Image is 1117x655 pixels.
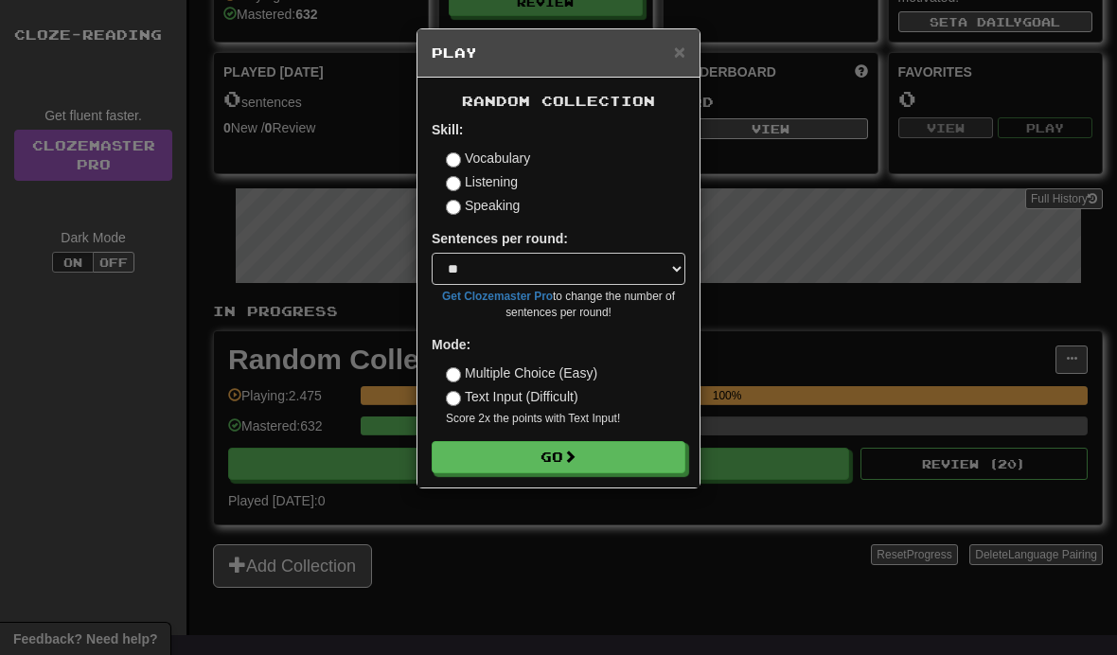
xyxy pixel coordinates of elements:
[442,290,553,303] a: Get Clozemaster Pro
[446,172,518,191] label: Listening
[432,289,685,321] small: to change the number of sentences per round!
[446,196,520,215] label: Speaking
[446,411,685,427] small: Score 2x the points with Text Input !
[446,200,461,215] input: Speaking
[446,152,461,168] input: Vocabulary
[446,363,597,382] label: Multiple Choice (Easy)
[432,44,685,62] h5: Play
[674,42,685,62] button: Close
[674,41,685,62] span: ×
[446,149,530,168] label: Vocabulary
[446,367,461,382] input: Multiple Choice (Easy)
[432,441,685,473] button: Go
[432,229,568,248] label: Sentences per round:
[432,337,470,352] strong: Mode:
[462,93,655,109] span: Random Collection
[432,122,463,137] strong: Skill:
[446,387,578,406] label: Text Input (Difficult)
[446,176,461,191] input: Listening
[446,391,461,406] input: Text Input (Difficult)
